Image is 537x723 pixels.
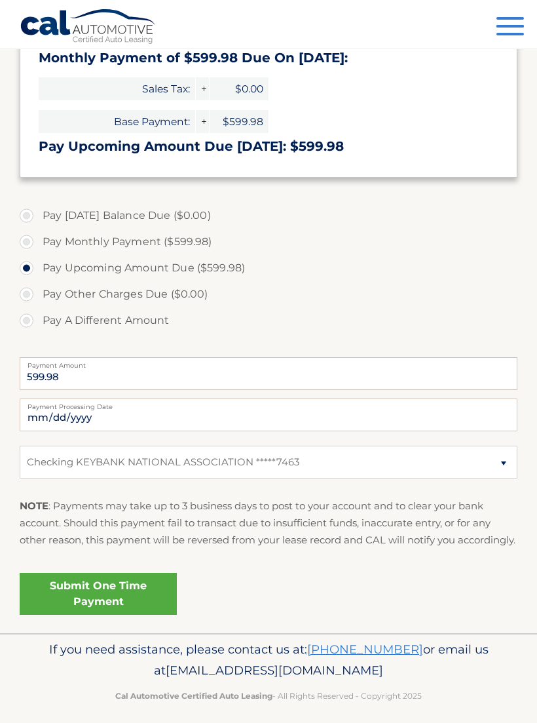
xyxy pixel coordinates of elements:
span: [EMAIL_ADDRESS][DOMAIN_NAME] [166,663,383,678]
label: Pay Other Charges Due ($0.00) [20,281,517,307]
label: Pay A Different Amount [20,307,517,334]
strong: NOTE [20,499,48,512]
p: - All Rights Reserved - Copyright 2025 [20,689,517,703]
h3: Monthly Payment of $599.98 Due On [DATE]: [39,50,498,66]
span: $599.98 [210,110,268,133]
label: Pay Monthly Payment ($599.98) [20,229,517,255]
label: Pay Upcoming Amount Due ($599.98) [20,255,517,281]
label: Payment Amount [20,357,517,368]
span: $0.00 [210,77,268,100]
span: + [196,77,209,100]
input: Payment Amount [20,357,517,390]
a: Cal Automotive [20,9,157,47]
button: Menu [496,17,524,39]
strong: Cal Automotive Certified Auto Leasing [115,691,272,701]
label: Payment Processing Date [20,399,517,409]
span: + [196,110,209,133]
p: : Payments may take up to 3 business days to post to your account and to clear your bank account.... [20,498,517,549]
label: Pay [DATE] Balance Due ($0.00) [20,203,517,229]
p: If you need assistance, please contact us at: or email us at [20,639,517,681]
a: [PHONE_NUMBER] [307,642,423,657]
span: Sales Tax: [39,77,195,100]
input: Payment Date [20,399,517,431]
a: Submit One Time Payment [20,573,177,615]
span: Base Payment: [39,110,195,133]
h3: Pay Upcoming Amount Due [DATE]: $599.98 [39,138,498,155]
